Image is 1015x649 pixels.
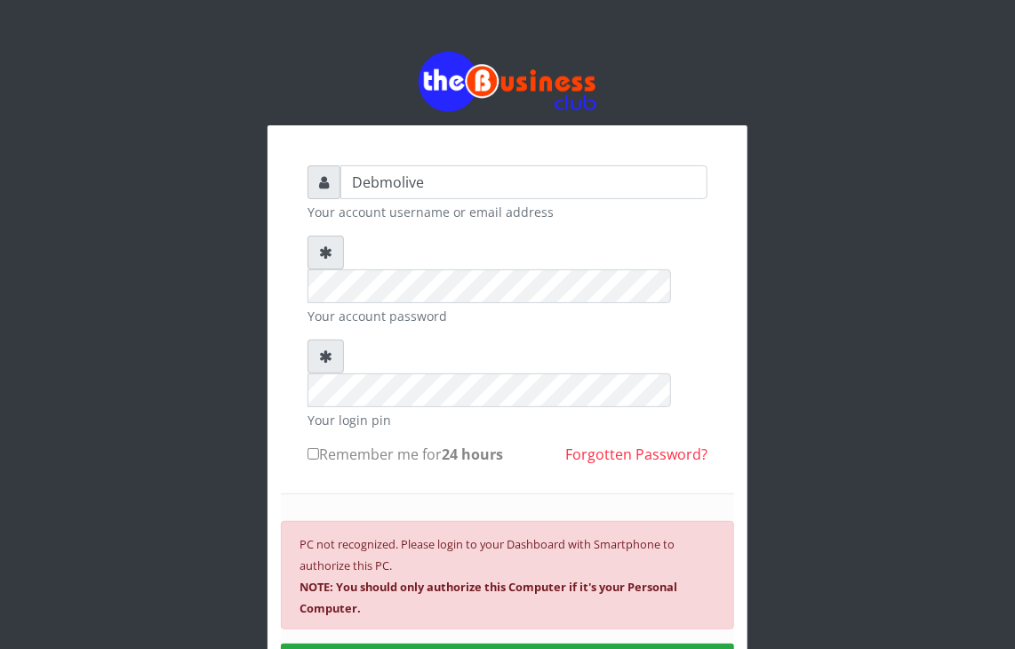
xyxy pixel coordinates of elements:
small: Your account password [308,307,707,325]
a: Forgotten Password? [565,445,707,464]
small: Your account username or email address [308,203,707,221]
b: 24 hours [442,445,503,464]
small: Your login pin [308,411,707,429]
label: Remember me for [308,444,503,465]
b: NOTE: You should only authorize this Computer if it's your Personal Computer. [300,579,677,616]
input: Username or email address [340,165,707,199]
small: PC not recognized. Please login to your Dashboard with Smartphone to authorize this PC. [300,536,677,616]
input: Remember me for24 hours [308,448,319,460]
